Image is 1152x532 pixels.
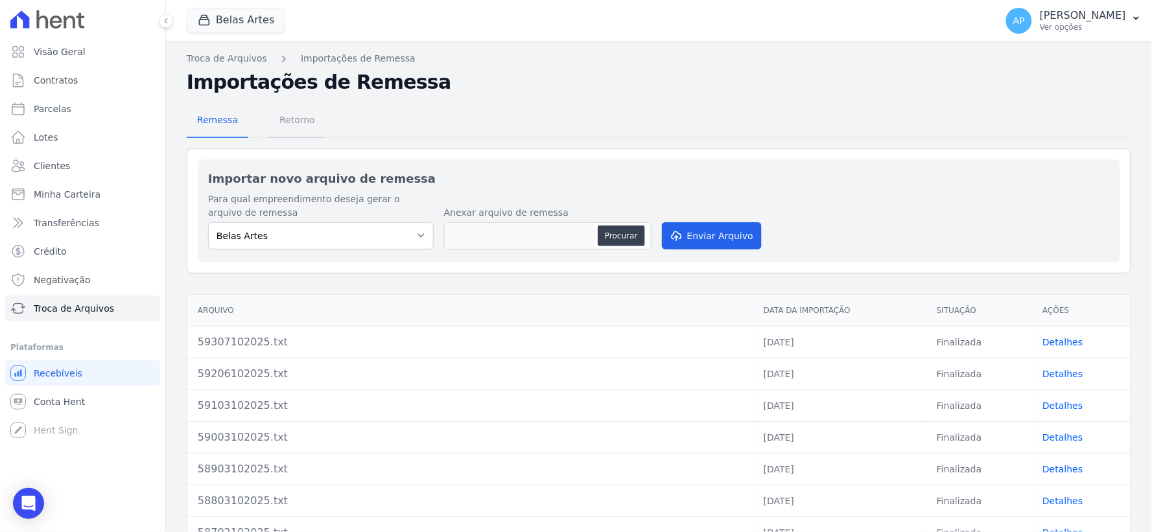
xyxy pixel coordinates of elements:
th: Data da Importação [753,295,926,327]
td: Finalizada [926,421,1032,453]
div: 59307102025.txt [198,334,743,350]
td: [DATE] [753,358,926,389]
a: Parcelas [5,96,160,122]
div: Plataformas [10,340,155,355]
label: Para qual empreendimento deseja gerar o arquivo de remessa [208,192,434,220]
a: Troca de Arquivos [5,295,160,321]
a: Troca de Arquivos [187,52,267,65]
a: Lotes [5,124,160,150]
a: Detalhes [1043,496,1083,506]
button: Belas Artes [187,8,285,32]
nav: Tab selector [187,104,325,138]
div: 58803102025.txt [198,493,743,509]
div: Open Intercom Messenger [13,488,44,519]
span: Troca de Arquivos [34,302,114,315]
span: AP [1013,16,1025,25]
nav: Breadcrumb [187,52,1131,65]
a: Remessa [187,104,248,138]
span: Clientes [34,159,70,172]
td: [DATE] [753,453,926,485]
span: Recebíveis [34,367,82,380]
span: Minha Carteira [34,188,100,201]
th: Situação [926,295,1032,327]
a: Negativação [5,267,160,293]
button: AP [PERSON_NAME] Ver opções [996,3,1152,39]
td: [DATE] [753,421,926,453]
label: Anexar arquivo de remessa [444,206,652,220]
div: 59206102025.txt [198,366,743,382]
span: Visão Geral [34,45,86,58]
a: Retorno [269,104,325,138]
th: Arquivo [187,295,753,327]
td: Finalizada [926,389,1032,421]
button: Procurar [598,226,644,246]
a: Visão Geral [5,39,160,65]
div: 59103102025.txt [198,398,743,413]
a: Detalhes [1043,369,1083,379]
a: Detalhes [1043,432,1083,443]
a: Detalhes [1043,400,1083,411]
a: Detalhes [1043,464,1083,474]
a: Crédito [5,238,160,264]
button: Enviar Arquivo [662,222,762,249]
a: Minha Carteira [5,181,160,207]
a: Importações de Remessa [301,52,416,65]
div: 59003102025.txt [198,430,743,445]
td: [DATE] [753,485,926,516]
span: Negativação [34,273,91,286]
a: Conta Hent [5,389,160,415]
td: Finalizada [926,453,1032,485]
a: Recebíveis [5,360,160,386]
td: [DATE] [753,326,926,358]
span: Remessa [189,107,246,133]
div: 58903102025.txt [198,461,743,477]
span: Contratos [34,74,78,87]
span: Conta Hent [34,395,85,408]
span: Parcelas [34,102,71,115]
span: Lotes [34,131,58,144]
a: Clientes [5,153,160,179]
td: Finalizada [926,485,1032,516]
p: Ver opções [1040,22,1126,32]
td: Finalizada [926,326,1032,358]
th: Ações [1033,295,1131,327]
span: Transferências [34,216,99,229]
span: Retorno [272,107,323,133]
td: Finalizada [926,358,1032,389]
h2: Importar novo arquivo de remessa [208,170,1110,187]
span: Crédito [34,245,67,258]
a: Contratos [5,67,160,93]
h2: Importações de Remessa [187,71,1131,94]
a: Transferências [5,210,160,236]
a: Detalhes [1043,337,1083,347]
td: [DATE] [753,389,926,421]
p: [PERSON_NAME] [1040,9,1126,22]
